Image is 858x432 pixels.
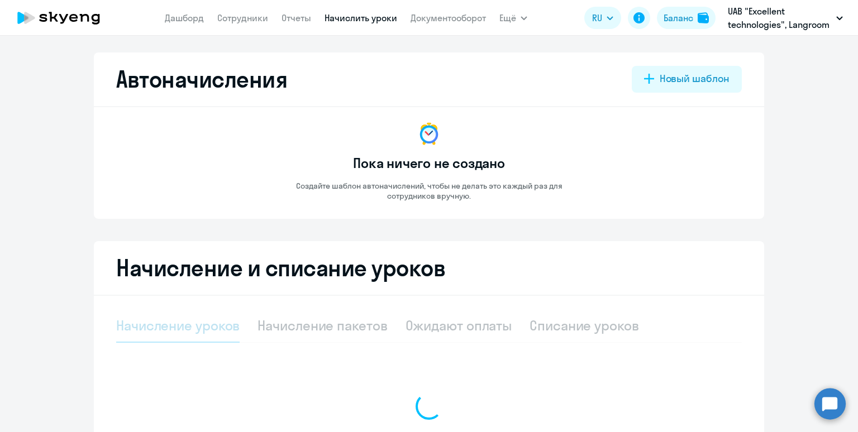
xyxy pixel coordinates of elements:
[657,7,716,29] button: Балансbalance
[282,12,311,23] a: Отчеты
[632,66,742,93] button: Новый шаблон
[353,154,505,172] h3: Пока ничего не создано
[499,7,527,29] button: Ещё
[722,4,849,31] button: UAB "Excellent technologies", Langroom
[698,12,709,23] img: balance
[499,11,516,25] span: Ещё
[165,12,204,23] a: Дашборд
[660,71,730,86] div: Новый шаблон
[273,181,585,201] p: Создайте шаблон автоначислений, чтобы не делать это каждый раз для сотрудников вручную.
[217,12,268,23] a: Сотрудники
[411,12,486,23] a: Документооборот
[416,121,442,147] img: no-data
[728,4,832,31] p: UAB "Excellent technologies", Langroom
[116,255,742,281] h2: Начисление и списание уроков
[325,12,397,23] a: Начислить уроки
[116,66,287,93] h2: Автоначисления
[592,11,602,25] span: RU
[584,7,621,29] button: RU
[664,11,693,25] div: Баланс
